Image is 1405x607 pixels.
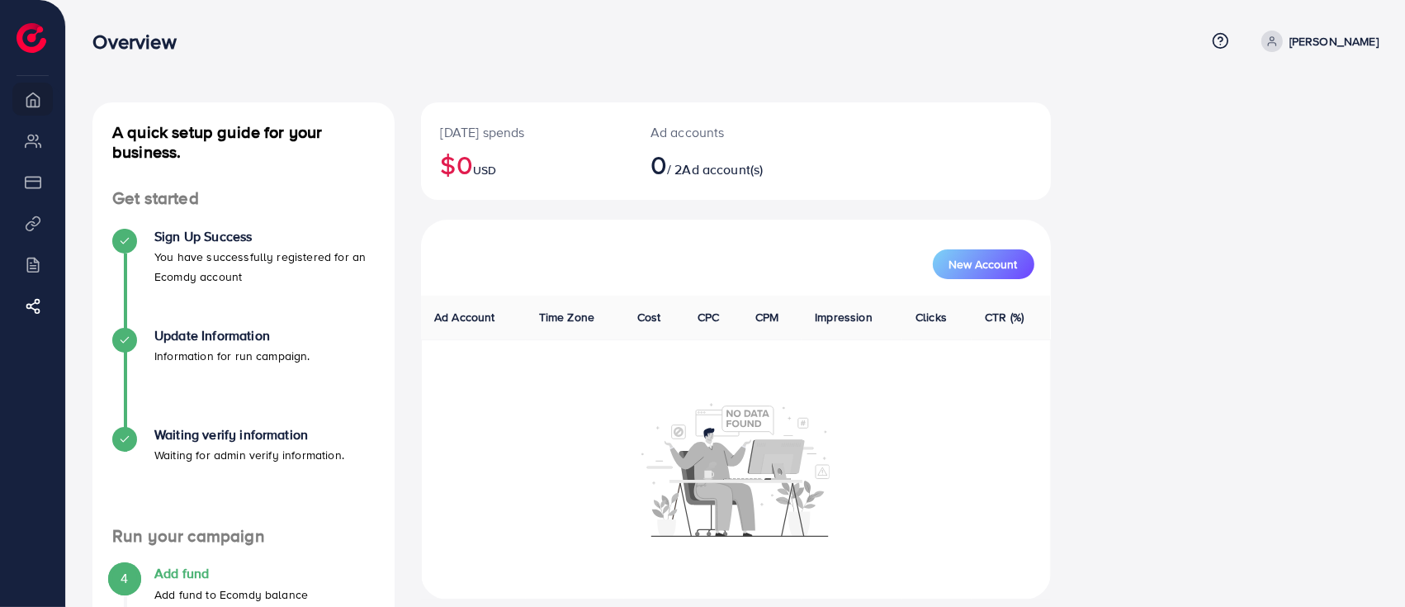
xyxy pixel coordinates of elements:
[92,229,395,328] li: Sign Up Success
[441,122,611,142] p: [DATE] spends
[92,328,395,427] li: Update Information
[915,309,947,325] span: Clicks
[637,309,661,325] span: Cost
[434,309,495,325] span: Ad Account
[755,309,778,325] span: CPM
[650,122,769,142] p: Ad accounts
[92,427,395,526] li: Waiting verify information
[650,145,667,183] span: 0
[933,249,1034,279] button: New Account
[650,149,769,180] h2: / 2
[641,401,830,537] img: No account
[682,160,763,178] span: Ad account(s)
[949,258,1018,270] span: New Account
[154,328,310,344] h4: Update Information
[92,122,395,162] h4: A quick setup guide for your business.
[473,162,496,178] span: USD
[154,585,308,605] p: Add fund to Ecomdy balance
[92,526,395,547] h4: Run your campaign
[92,188,395,209] h4: Get started
[539,309,594,325] span: Time Zone
[698,309,719,325] span: CPC
[985,309,1024,325] span: CTR (%)
[154,427,344,443] h4: Waiting verify information
[154,247,375,287] p: You have successfully registered for an Ecomdy account
[1255,31,1379,52] a: [PERSON_NAME]
[1289,31,1379,51] p: [PERSON_NAME]
[441,149,611,180] h2: $0
[154,229,375,244] h4: Sign Up Success
[154,346,310,366] p: Information for run campaign.
[154,445,344,465] p: Waiting for admin verify information.
[121,569,128,588] span: 4
[154,566,308,581] h4: Add fund
[17,23,46,53] img: logo
[92,30,189,54] h3: Overview
[815,309,873,325] span: Impression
